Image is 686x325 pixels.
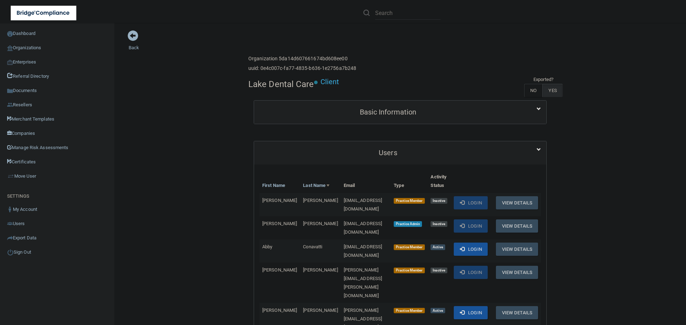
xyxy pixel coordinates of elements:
[454,219,488,233] button: Login
[262,181,285,190] a: First Name
[262,244,272,249] span: Abby
[341,170,391,193] th: Email
[344,267,382,298] span: [PERSON_NAME][EMAIL_ADDRESS][PERSON_NAME][DOMAIN_NAME]
[248,56,356,61] h6: Organization 5da14d607661674bd608ee00
[303,308,338,313] span: [PERSON_NAME]
[344,244,382,258] span: [EMAIL_ADDRESS][DOMAIN_NAME]
[7,207,13,212] img: ic_user_dark.df1a06c3.png
[431,268,447,273] span: Inactive
[303,198,338,203] span: [PERSON_NAME]
[7,235,13,241] img: icon-export.b9366987.png
[391,170,428,193] th: Type
[11,6,76,20] img: bridge_compliance_login_screen.278c3ca4.svg
[248,80,314,89] h4: Lake Dental Care
[303,267,338,273] span: [PERSON_NAME]
[431,244,445,250] span: Active
[259,149,517,157] h5: Users
[7,45,13,51] img: organization-icon.f8decf85.png
[259,145,541,161] a: Users
[262,221,297,226] span: [PERSON_NAME]
[7,60,13,65] img: enterprise.0d942306.png
[303,181,329,190] a: Last Name
[7,192,29,200] label: SETTINGS
[259,108,517,116] h5: Basic Information
[262,198,297,203] span: [PERSON_NAME]
[320,75,339,88] p: Client
[496,306,538,319] button: View Details
[454,243,488,256] button: Login
[431,308,445,314] span: Active
[129,36,139,50] a: Back
[454,306,488,319] button: Login
[7,31,13,37] img: ic_dashboard_dark.d01f4a41.png
[303,221,338,226] span: [PERSON_NAME]
[394,244,425,250] span: Practice Member
[7,102,13,108] img: ic_reseller.de258add.png
[344,221,382,235] span: [EMAIL_ADDRESS][DOMAIN_NAME]
[7,88,13,94] img: icon-documents.8dae5593.png
[496,266,538,279] button: View Details
[363,10,370,16] img: ic-search.3b580494.png
[262,308,297,313] span: [PERSON_NAME]
[431,198,447,204] span: Inactive
[262,267,297,273] span: [PERSON_NAME]
[248,66,356,71] h6: uuid: 0e4c007c-fa77-4835-b636-1e2756a7b248
[375,6,441,20] input: Search
[496,219,538,233] button: View Details
[7,173,14,180] img: briefcase.64adab9b.png
[524,84,542,97] label: NO
[394,198,425,204] span: Practice Member
[394,221,422,227] span: Practice Admin
[7,221,13,227] img: icon-users.e205127d.png
[7,249,14,255] img: ic_power_dark.7ecde6b1.png
[428,170,451,193] th: Activity Status
[394,268,425,273] span: Practice Member
[454,266,488,279] button: Login
[344,198,382,212] span: [EMAIL_ADDRESS][DOMAIN_NAME]
[454,196,488,209] button: Login
[431,221,447,227] span: Inactive
[303,244,322,249] span: Conavatti
[394,308,425,314] span: Practice Member
[259,104,541,120] a: Basic Information
[496,196,538,209] button: View Details
[496,243,538,256] button: View Details
[524,75,563,84] td: Exported?
[542,84,562,97] label: YES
